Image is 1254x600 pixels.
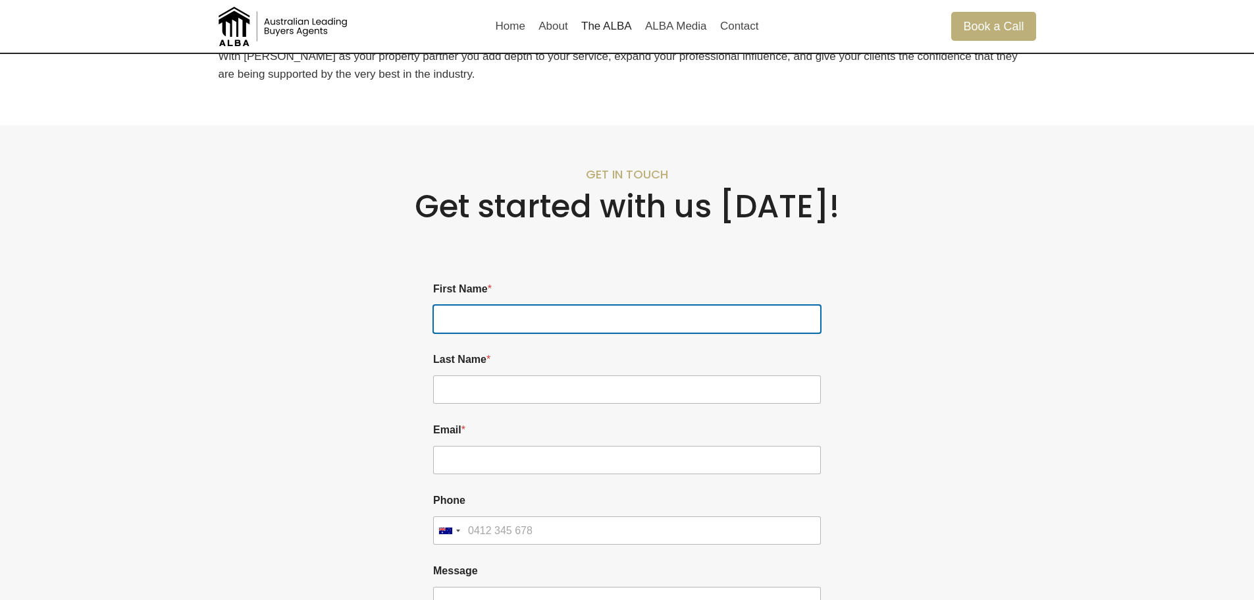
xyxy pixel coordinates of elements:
a: Book a Call [951,12,1035,40]
label: Phone [433,494,821,506]
a: About [532,11,575,42]
label: Message [433,564,821,577]
h6: Get in touch [219,167,1036,182]
a: The ALBA [575,11,639,42]
a: Contact [714,11,766,42]
nav: Primary Navigation [488,11,765,42]
a: Home [488,11,532,42]
input: Phone [433,516,821,545]
button: Selected country [433,516,465,545]
a: ALBA Media [639,11,714,42]
h2: Get started with us [DATE]! [219,188,1036,226]
label: Last Name [433,353,821,366]
label: First Name [433,283,821,295]
label: Email [433,423,821,436]
img: Australian Leading Buyers Agents [219,7,350,46]
p: With [PERSON_NAME] as your property partner you add depth to your service, expand your profession... [219,47,1036,83]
